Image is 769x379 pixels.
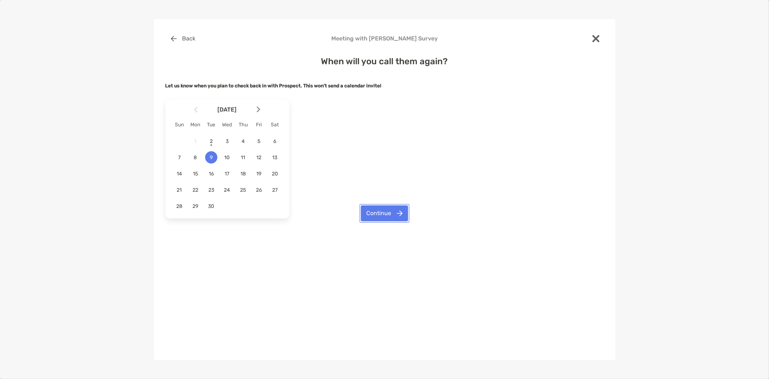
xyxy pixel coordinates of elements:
[189,154,202,161] span: 8
[237,154,249,161] span: 11
[253,187,265,193] span: 26
[165,35,604,42] h4: Meeting with [PERSON_NAME] Survey
[267,122,283,128] div: Sat
[194,106,198,113] img: Arrow icon
[189,171,202,177] span: 15
[165,56,604,66] h4: When will you call them again?
[205,154,217,161] span: 9
[199,106,255,113] span: [DATE]
[189,138,202,144] span: 1
[221,171,233,177] span: 17
[269,138,281,144] span: 6
[253,154,265,161] span: 12
[205,138,217,144] span: 2
[173,203,186,209] span: 28
[269,154,281,161] span: 13
[219,122,235,128] div: Wed
[221,187,233,193] span: 24
[592,35,600,42] img: close modal
[173,187,186,193] span: 21
[165,31,201,47] button: Back
[221,138,233,144] span: 3
[205,187,217,193] span: 23
[269,171,281,177] span: 20
[173,171,186,177] span: 14
[165,83,604,88] h5: Let us know when you plan to check back in with Prospect.
[269,187,281,193] span: 27
[221,154,233,161] span: 10
[189,187,202,193] span: 22
[203,122,219,128] div: Tue
[235,122,251,128] div: Thu
[304,83,382,88] strong: This won't send a calendar invite!
[237,187,249,193] span: 25
[172,122,187,128] div: Sun
[237,138,249,144] span: 4
[253,171,265,177] span: 19
[253,138,265,144] span: 5
[251,122,267,128] div: Fri
[171,36,177,42] img: button icon
[187,122,203,128] div: Mon
[257,106,260,113] img: Arrow icon
[189,203,202,209] span: 29
[237,171,249,177] span: 18
[173,154,186,161] span: 7
[205,171,217,177] span: 16
[361,205,408,221] button: Continue
[205,203,217,209] span: 30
